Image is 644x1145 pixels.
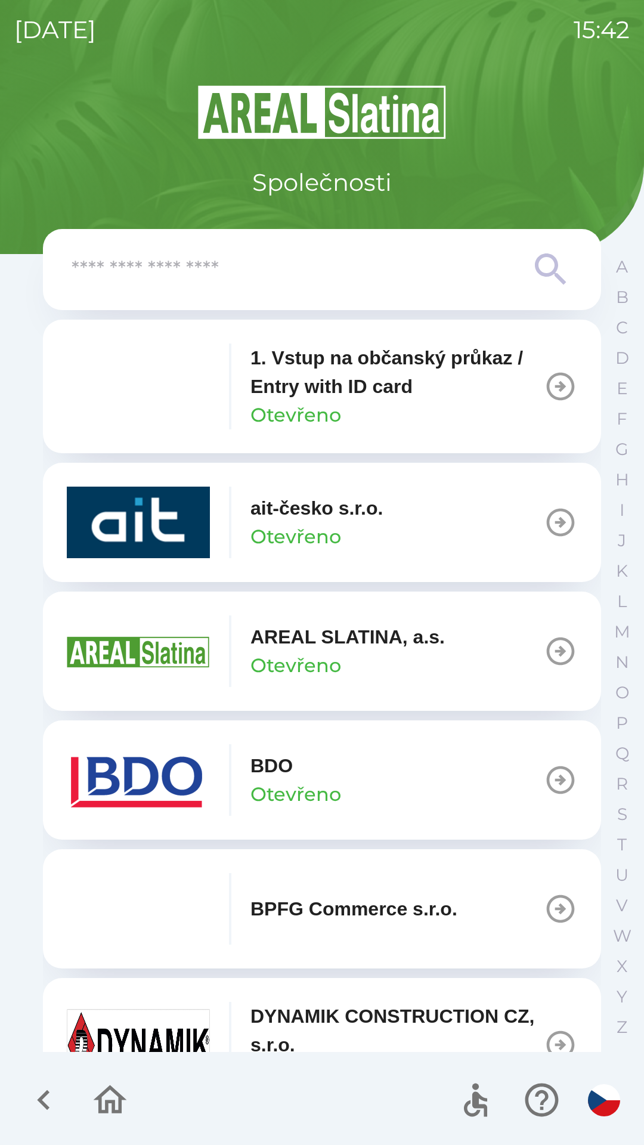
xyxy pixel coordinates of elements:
[607,951,637,982] button: X
[67,744,210,816] img: ae7449ef-04f1-48ed-85b5-e61960c78b50.png
[43,320,601,453] button: 1. Vstup na občanský průkaz / Entry with ID cardOtevřeno
[43,463,601,582] button: ait-česko s.r.o.Otevřeno
[616,773,628,794] p: R
[250,494,383,522] p: ait-česko s.r.o.
[607,677,637,708] button: O
[615,439,628,460] p: G
[588,1084,620,1116] img: cs flag
[43,978,601,1112] button: DYNAMIK CONSTRUCTION CZ, s.r.o.Otevřeno
[250,1002,544,1059] p: DYNAMIK CONSTRUCTION CZ, s.r.o.
[67,873,210,945] img: f3b1b367-54a7-43c8-9d7e-84e812667233.png
[607,617,637,647] button: M
[43,83,601,141] img: Logo
[615,469,629,490] p: H
[250,651,341,680] p: Otevřeno
[250,895,457,923] p: BPFG Commerce s.r.o.
[617,409,627,429] p: F
[607,982,637,1012] button: Y
[616,561,628,581] p: K
[607,890,637,921] button: V
[250,522,341,551] p: Otevřeno
[67,1009,210,1081] img: 9aa1c191-0426-4a03-845b-4981a011e109.jpeg
[617,956,627,977] p: X
[607,769,637,799] button: R
[14,12,96,48] p: [DATE]
[607,525,637,556] button: J
[607,404,637,434] button: F
[607,252,637,282] button: A
[250,623,445,651] p: AREAL SLATINA, a.s.
[607,373,637,404] button: E
[615,652,629,673] p: N
[607,830,637,860] button: T
[615,348,629,369] p: D
[617,986,627,1007] p: Y
[607,708,637,738] button: P
[250,780,341,809] p: Otevřeno
[67,615,210,687] img: aad3f322-fb90-43a2-be23-5ead3ef36ce5.png
[617,804,627,825] p: S
[607,465,637,495] button: H
[67,351,210,422] img: 93ea42ec-2d1b-4d6e-8f8a-bdbb4610bcc3.png
[607,586,637,617] button: L
[617,1017,627,1038] p: Z
[618,530,626,551] p: J
[607,860,637,890] button: U
[607,799,637,830] button: S
[607,921,637,951] button: W
[43,849,601,968] button: BPFG Commerce s.r.o.
[616,256,628,277] p: A
[252,165,392,200] p: Společnosti
[607,312,637,343] button: C
[617,834,627,855] p: T
[607,647,637,677] button: N
[616,713,628,734] p: P
[43,592,601,711] button: AREAL SLATINA, a.s.Otevřeno
[616,317,628,338] p: C
[617,378,628,399] p: E
[615,865,628,886] p: U
[607,434,637,465] button: G
[607,282,637,312] button: B
[607,556,637,586] button: K
[607,1012,637,1042] button: Z
[250,401,341,429] p: Otevřeno
[43,720,601,840] button: BDOOtevřeno
[250,343,544,401] p: 1. Vstup na občanský průkaz / Entry with ID card
[617,591,627,612] p: L
[616,895,628,916] p: V
[67,487,210,558] img: 40b5cfbb-27b1-4737-80dc-99d800fbabba.png
[614,621,630,642] p: M
[250,751,293,780] p: BDO
[620,500,624,521] p: I
[615,743,629,764] p: Q
[574,12,630,48] p: 15:42
[607,738,637,769] button: Q
[613,926,631,946] p: W
[607,495,637,525] button: I
[615,682,629,703] p: O
[616,287,628,308] p: B
[607,343,637,373] button: D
